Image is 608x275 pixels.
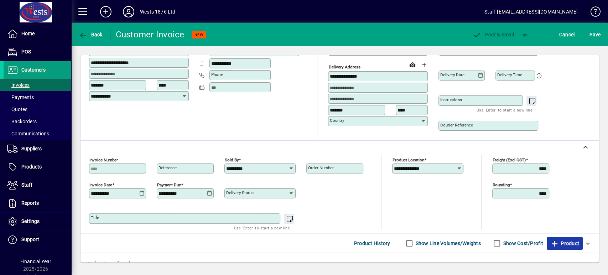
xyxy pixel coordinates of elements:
a: Products [4,158,71,176]
span: Product [550,238,579,249]
a: Reports [4,194,71,212]
mat-label: Order number [308,165,334,170]
a: Home [4,25,71,43]
span: S [589,32,592,37]
a: Staff [4,176,71,194]
button: Save [588,28,602,41]
mat-label: Country [330,118,344,123]
button: Choose address [418,59,430,71]
mat-label: Delivery status [226,190,254,195]
div: Wests 1876 Ltd [140,6,175,17]
mat-label: Reference [159,165,177,170]
a: Payments [4,91,71,103]
span: Products [21,164,42,170]
span: Communications [7,131,49,136]
span: POS [21,49,31,55]
div: Staff [EMAIL_ADDRESS][DOMAIN_NAME] [484,6,578,17]
button: Post & Email [469,28,518,41]
button: Profile [117,5,140,18]
label: Show Cost/Profit [502,240,543,247]
mat-hint: Use 'Enter' to start a new line [234,224,290,232]
span: Financial Year [20,259,51,264]
div: Customer Invoice [116,29,185,40]
span: Settings [21,218,40,224]
span: Suppliers [21,146,42,151]
mat-label: Phone [211,72,223,77]
a: POS [4,43,71,61]
mat-label: Invoice number [89,157,118,162]
a: Settings [4,213,71,230]
span: Staff [21,182,32,188]
a: Invoices [4,79,71,91]
mat-label: Delivery date [440,72,464,77]
a: Communications [4,128,71,140]
span: Payments [7,94,34,100]
mat-label: Instructions [440,97,462,102]
span: Quotes [7,107,27,112]
a: Suppliers [4,140,71,158]
span: NEW [194,32,203,37]
app-page-header-button: Back [71,28,110,41]
mat-label: Product location [393,157,424,162]
button: Back [77,28,104,41]
mat-label: Freight (excl GST) [493,157,526,162]
mat-label: Courier Reference [440,123,473,128]
span: Invoices [7,82,30,88]
mat-label: Rounding [493,182,510,187]
span: Support [21,237,39,242]
div: No line items found [80,253,599,275]
a: View on map [407,59,418,70]
a: Knowledge Base [585,1,599,25]
span: ave [589,29,601,40]
span: P [485,32,488,37]
span: Home [21,31,35,36]
a: Support [4,231,71,249]
span: Cancel [559,29,575,40]
span: ost & Email [473,32,514,37]
span: Back [79,32,103,37]
mat-label: Title [91,215,99,220]
mat-label: Sold by [225,157,239,162]
mat-label: Payment due [157,182,181,187]
button: Add [94,5,117,18]
a: Quotes [4,103,71,115]
button: Product History [351,237,393,250]
span: Backorders [7,119,37,124]
button: Cancel [557,28,577,41]
span: Reports [21,200,39,206]
span: Product History [354,238,390,249]
button: Product [547,237,583,250]
mat-hint: Use 'Enter' to start a new line [477,106,532,114]
mat-label: Invoice date [89,182,112,187]
a: Backorders [4,115,71,128]
label: Show Line Volumes/Weights [414,240,481,247]
span: Customers [21,67,46,73]
mat-label: Delivery time [497,72,522,77]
